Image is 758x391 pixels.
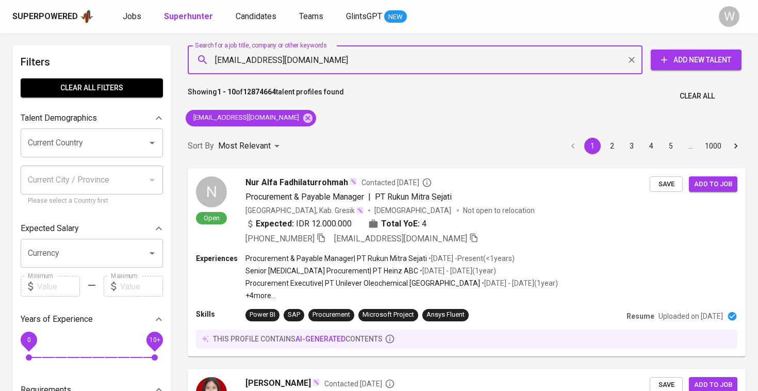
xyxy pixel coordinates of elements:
[655,379,678,391] span: Save
[368,191,371,203] span: |
[384,12,407,22] span: NEW
[27,336,30,344] span: 0
[362,310,414,320] div: Microsoft Project
[250,310,275,320] div: Power BI
[604,138,620,154] button: Go to page 2
[682,141,699,151] div: …
[188,140,214,152] p: Sort By
[728,138,744,154] button: Go to next page
[463,205,535,216] p: Not open to relocation
[21,108,163,128] div: Talent Demographics
[563,138,746,154] nav: pagination navigation
[21,222,79,235] p: Expected Salary
[28,196,156,206] p: Please select a Country first
[375,192,452,202] span: PT Rukun Mitra Sejati
[675,87,719,106] button: Clear All
[29,82,155,94] span: Clear All filters
[426,310,465,320] div: Ansys Fluent
[196,253,245,264] p: Experiences
[256,218,294,230] b: Expected:
[334,234,467,243] span: [EMAIL_ADDRESS][DOMAIN_NAME]
[346,11,382,21] span: GlintsGPT
[188,168,746,356] a: NOpenNur Alfa FadhilaturrohmahContacted [DATE]Procurement & Payable Manager|PT Rukun Mitra Sejati...
[689,176,737,192] button: Add to job
[374,205,453,216] span: [DEMOGRAPHIC_DATA]
[427,253,515,264] p: • [DATE] - Present ( <1 years )
[702,138,724,154] button: Go to page 1000
[123,11,141,21] span: Jobs
[349,177,357,186] img: magic_wand.svg
[149,336,160,344] span: 10+
[186,113,305,123] span: [EMAIL_ADDRESS][DOMAIN_NAME]
[245,253,427,264] p: Procurement & Payable Manager | PT Rukun Mitra Sejati
[200,214,224,222] span: Open
[624,53,639,67] button: Clear
[245,205,364,216] div: [GEOGRAPHIC_DATA], Kab. Gresik
[299,10,325,23] a: Teams
[196,309,245,319] p: Skills
[694,379,732,391] span: Add to job
[21,78,163,97] button: Clear All filters
[312,310,350,320] div: Procurement
[288,310,300,320] div: SAP
[236,10,278,23] a: Candidates
[346,10,407,23] a: GlintsGPT NEW
[218,140,271,152] p: Most Relevant
[245,377,311,389] span: [PERSON_NAME]
[418,266,496,276] p: • [DATE] - [DATE] ( 1 year )
[21,309,163,330] div: Years of Experience
[659,54,733,67] span: Add New Talent
[295,335,345,343] span: AI-generated
[164,11,213,21] b: Superhunter
[694,178,732,190] span: Add to job
[188,87,344,106] p: Showing of talent profiles found
[584,138,601,154] button: page 1
[243,88,276,96] b: 12874664
[145,136,159,150] button: Open
[213,334,383,344] p: this profile contains contents
[21,54,163,70] h6: Filters
[123,10,143,23] a: Jobs
[655,178,678,190] span: Save
[236,11,276,21] span: Candidates
[356,206,364,215] img: magic_wand.svg
[381,218,420,230] b: Total YoE:
[21,112,97,124] p: Talent Demographics
[196,176,227,207] div: N
[164,10,215,23] a: Superhunter
[217,88,236,96] b: 1 - 10
[245,218,352,230] div: IDR 12.000.000
[245,176,348,189] span: Nur Alfa Fadhilaturrohmah
[623,138,640,154] button: Go to page 3
[385,379,395,389] svg: By Batam recruiter
[680,90,715,103] span: Clear All
[324,379,395,389] span: Contacted [DATE]
[651,50,741,70] button: Add New Talent
[245,234,315,243] span: [PHONE_NUMBER]
[37,276,80,297] input: Value
[422,218,426,230] span: 4
[218,137,283,156] div: Most Relevant
[12,9,94,24] a: Superpoweredapp logo
[627,311,654,321] p: Resume
[21,313,93,325] p: Years of Experience
[719,6,739,27] div: W
[480,278,558,288] p: • [DATE] - [DATE] ( 1 year )
[422,177,432,188] svg: By Batam recruiter
[361,177,432,188] span: Contacted [DATE]
[245,192,364,202] span: Procurement & Payable Manager
[299,11,323,21] span: Teams
[658,311,723,321] p: Uploaded on [DATE]
[312,378,320,386] img: magic_wand.svg
[145,246,159,260] button: Open
[120,276,163,297] input: Value
[643,138,660,154] button: Go to page 4
[12,11,78,23] div: Superpowered
[650,176,683,192] button: Save
[245,278,480,288] p: Procurement Executive | PT Unilever Oleochemical [GEOGRAPHIC_DATA]
[80,9,94,24] img: app logo
[245,290,558,301] p: +4 more ...
[663,138,679,154] button: Go to page 5
[21,218,163,239] div: Expected Salary
[245,266,418,276] p: Senior [MEDICAL_DATA] Procurement | PT Heinz ABC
